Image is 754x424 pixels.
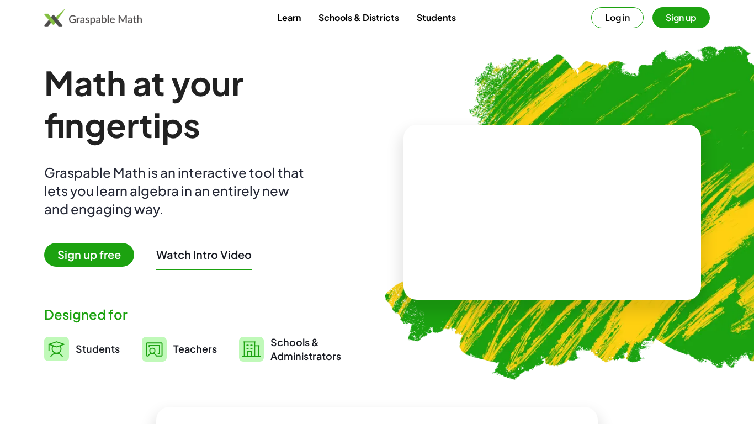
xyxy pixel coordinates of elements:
video: What is this? This is dynamic math notation. Dynamic math notation plays a central role in how Gr... [470,171,635,254]
img: svg%3e [44,337,69,361]
div: Designed for [44,305,359,324]
img: svg%3e [239,337,264,362]
span: Students [76,342,120,355]
a: Schools &Administrators [239,335,341,363]
div: Graspable Math is an interactive tool that lets you learn algebra in an entirely new and engaging... [44,163,309,218]
span: Schools & Administrators [270,335,341,363]
span: Sign up free [44,243,134,267]
span: Teachers [173,342,217,355]
button: Watch Intro Video [156,247,252,262]
h1: Math at your fingertips [44,62,359,146]
button: Log in [591,7,644,28]
button: Sign up [652,7,710,28]
a: Students [408,7,465,28]
a: Schools & Districts [310,7,408,28]
a: Students [44,335,120,363]
img: svg%3e [142,337,167,362]
a: Teachers [142,335,217,363]
a: Learn [268,7,310,28]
